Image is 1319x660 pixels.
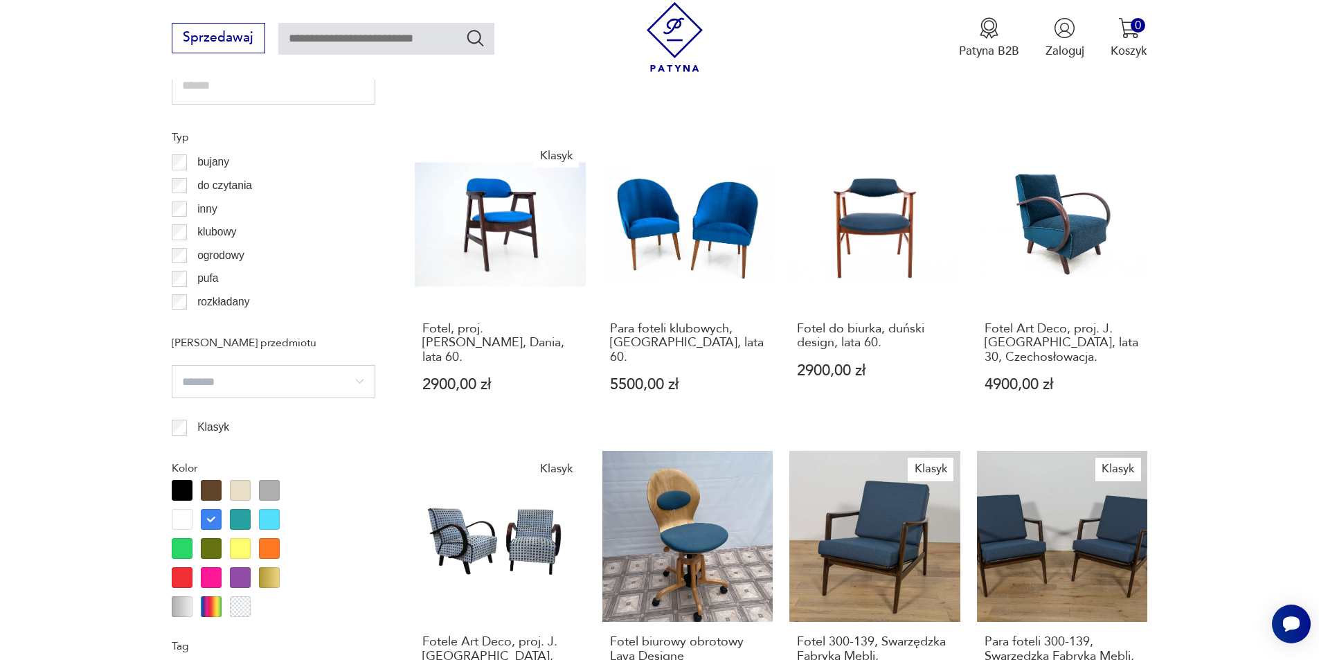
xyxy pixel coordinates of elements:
h3: Fotel, proj. [PERSON_NAME], Dania, lata 60. [422,322,578,364]
a: KlasykFotel, proj. Erik Kirkegaard, Dania, lata 60.Fotel, proj. [PERSON_NAME], Dania, lata 60.290... [415,138,586,425]
p: Kolor [172,459,375,477]
button: Sprzedawaj [172,23,265,53]
p: Klasyk [197,418,229,436]
button: Zaloguj [1046,17,1084,59]
p: Patyna B2B [959,43,1019,59]
h3: Para foteli klubowych, [GEOGRAPHIC_DATA], lata 60. [610,322,766,364]
iframe: Smartsupp widget button [1272,605,1311,643]
p: 2900,00 zł [422,377,578,392]
img: Ikona medalu [978,17,1000,39]
h3: Fotel do biurka, duński design, lata 60. [797,322,953,350]
button: 0Koszyk [1111,17,1147,59]
p: bujany [197,153,229,171]
p: 4900,00 zł [985,377,1140,392]
button: Patyna B2B [959,17,1019,59]
a: Para foteli klubowych, Polska, lata 60.Para foteli klubowych, [GEOGRAPHIC_DATA], lata 60.5500,00 zł [602,138,773,425]
p: 5500,00 zł [610,377,766,392]
p: Typ [172,128,375,146]
p: pufa [197,269,218,287]
a: Sprzedawaj [172,33,265,44]
a: Fotel do biurka, duński design, lata 60.Fotel do biurka, duński design, lata 60.2900,00 zł [789,138,960,425]
p: rozkładany [197,293,249,311]
p: inny [197,200,217,218]
div: 0 [1131,18,1145,33]
button: Szukaj [465,28,485,48]
p: ogrodowy [197,247,244,265]
p: Zaloguj [1046,43,1084,59]
p: [PERSON_NAME] przedmiotu [172,334,375,352]
p: 2900,00 zł [797,364,953,378]
img: Patyna - sklep z meblami i dekoracjami vintage [640,2,710,72]
h3: Fotel Art Deco, proj. J. [GEOGRAPHIC_DATA], lata 30, Czechosłowacja. [985,322,1140,364]
p: do czytania [197,177,252,195]
p: Koszyk [1111,43,1147,59]
img: Ikonka użytkownika [1054,17,1075,39]
a: Fotel Art Deco, proj. J. Halabala, lata 30, Czechosłowacja.Fotel Art Deco, proj. J. [GEOGRAPHIC_D... [977,138,1148,425]
a: Ikona medaluPatyna B2B [959,17,1019,59]
p: klubowy [197,223,236,241]
img: Ikona koszyka [1118,17,1140,39]
p: Tag [172,637,375,655]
